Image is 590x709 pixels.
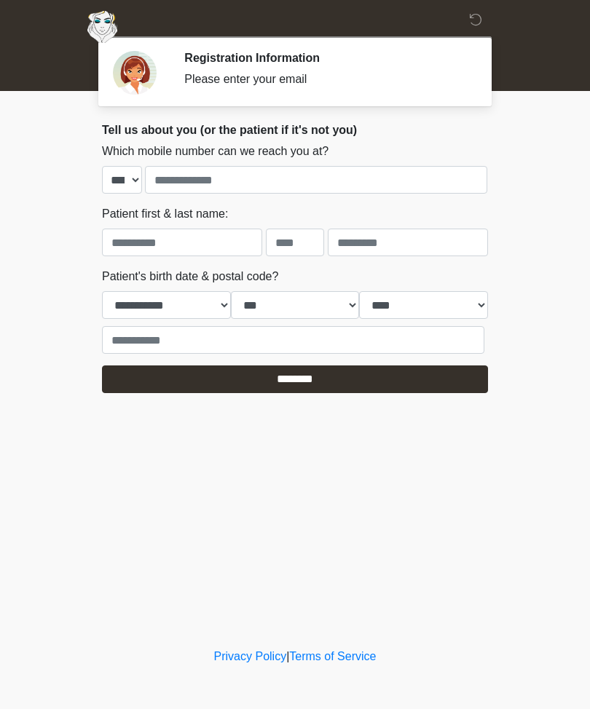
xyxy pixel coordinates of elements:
[102,205,228,223] label: Patient first & last name:
[102,268,278,285] label: Patient's birth date & postal code?
[102,123,488,137] h2: Tell us about you (or the patient if it's not you)
[113,51,157,95] img: Agent Avatar
[87,11,117,43] img: Aesthetically Yours Wellness Spa Logo
[214,650,287,662] a: Privacy Policy
[184,51,466,65] h2: Registration Information
[286,650,289,662] a: |
[184,71,466,88] div: Please enter your email
[289,650,376,662] a: Terms of Service
[102,143,329,160] label: Which mobile number can we reach you at?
